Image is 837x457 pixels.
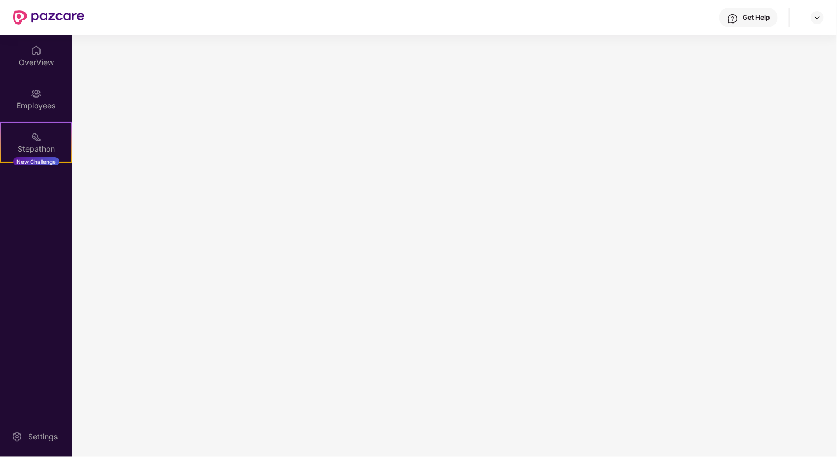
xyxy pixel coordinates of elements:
[13,10,84,25] img: New Pazcare Logo
[25,431,61,442] div: Settings
[13,157,59,166] div: New Challenge
[727,13,738,24] img: svg+xml;base64,PHN2ZyBpZD0iSGVscC0zMngzMiIgeG1sbnM9Imh0dHA6Ly93d3cudzMub3JnLzIwMDAvc3ZnIiB3aWR0aD...
[12,431,22,442] img: svg+xml;base64,PHN2ZyBpZD0iU2V0dGluZy0yMHgyMCIgeG1sbnM9Imh0dHA6Ly93d3cudzMub3JnLzIwMDAvc3ZnIiB3aW...
[1,144,71,155] div: Stepathon
[31,88,42,99] img: svg+xml;base64,PHN2ZyBpZD0iRW1wbG95ZWVzIiB4bWxucz0iaHR0cDovL3d3dy53My5vcmcvMjAwMC9zdmciIHdpZHRoPS...
[31,45,42,56] img: svg+xml;base64,PHN2ZyBpZD0iSG9tZSIgeG1sbnM9Imh0dHA6Ly93d3cudzMub3JnLzIwMDAvc3ZnIiB3aWR0aD0iMjAiIG...
[743,13,770,22] div: Get Help
[813,13,822,22] img: svg+xml;base64,PHN2ZyBpZD0iRHJvcGRvd24tMzJ4MzIiIHhtbG5zPSJodHRwOi8vd3d3LnczLm9yZy8yMDAwL3N2ZyIgd2...
[31,132,42,142] img: svg+xml;base64,PHN2ZyB4bWxucz0iaHR0cDovL3d3dy53My5vcmcvMjAwMC9zdmciIHdpZHRoPSIyMSIgaGVpZ2h0PSIyMC...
